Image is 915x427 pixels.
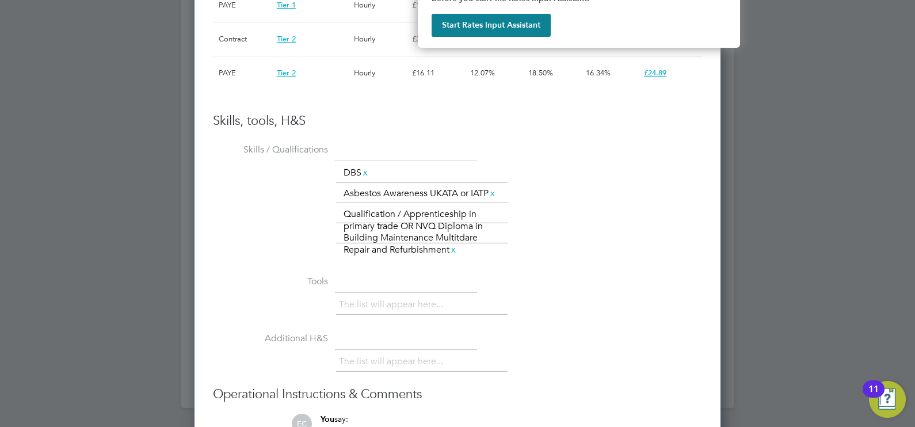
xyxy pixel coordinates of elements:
span: You [321,414,334,424]
div: Contract [216,22,274,56]
label: Tools [213,276,328,288]
li: Qualification / Apprenticeship in primary trade OR NVQ Diploma in Building Maintenance Multitdare... [339,207,506,258]
button: Open Resource Center, 11 new notifications [869,381,906,418]
a: x [489,186,497,201]
div: Hourly [351,22,409,56]
span: 12.07% [470,68,495,78]
h3: Operational Instructions & Comments [213,386,702,403]
a: x [361,165,369,180]
button: Start Rates Input Assistant [432,14,551,37]
div: £16.11 [409,56,467,90]
div: £21.40 [409,22,467,56]
h3: Skills, tools, H&S [213,113,702,129]
a: x [449,242,457,257]
span: Tier 2 [277,68,296,78]
label: Skills / Qualifications [213,144,328,156]
span: £24.89 [644,68,666,78]
span: 18.50% [528,68,553,78]
li: The list will appear here... [339,354,448,369]
span: 16.34% [586,68,611,78]
li: The list will appear here... [339,297,448,312]
div: PAYE [216,56,274,90]
li: Asbestos Awareness UKATA or IATP [339,186,501,201]
div: Hourly [351,56,409,90]
label: Additional H&S [213,333,328,345]
span: Tier 2 [277,34,296,44]
div: 11 [868,389,879,404]
li: DBS [339,165,374,181]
